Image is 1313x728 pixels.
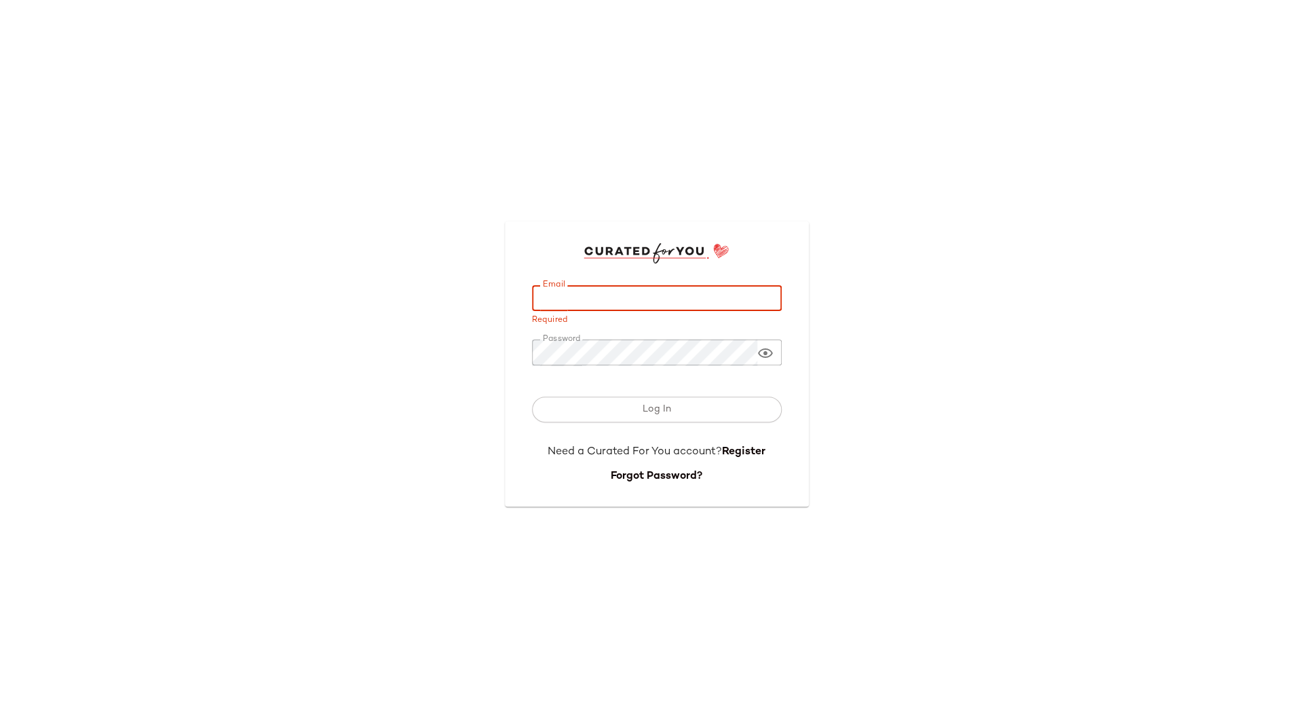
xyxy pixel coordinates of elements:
a: Forgot Password? [611,471,702,482]
div: Required [532,316,782,325]
span: Need a Curated For You account? [548,446,722,458]
span: Log In [642,404,671,415]
img: cfy_login_logo.DGdB1djN.svg [584,243,729,263]
a: Register [722,446,765,458]
button: Log In [532,397,782,422]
